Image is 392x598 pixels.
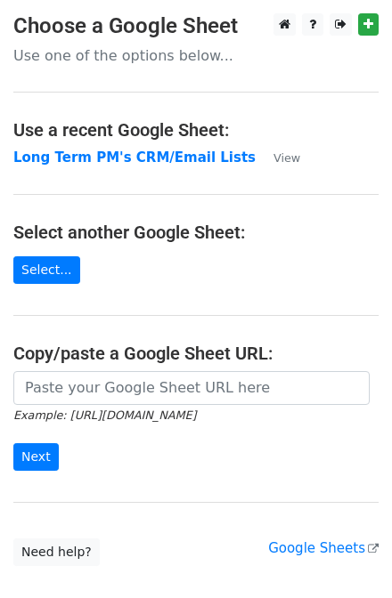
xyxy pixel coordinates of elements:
[274,151,300,165] small: View
[13,256,80,284] a: Select...
[13,149,256,166] a: Long Term PM's CRM/Email Lists
[268,540,379,556] a: Google Sheets
[13,46,379,65] p: Use one of the options below...
[13,222,379,243] h4: Select another Google Sheet:
[13,443,59,471] input: Next
[13,371,370,405] input: Paste your Google Sheet URL here
[256,149,300,166] a: View
[13,408,196,422] small: Example: [URL][DOMAIN_NAME]
[13,13,379,39] h3: Choose a Google Sheet
[13,119,379,141] h4: Use a recent Google Sheet:
[13,538,100,566] a: Need help?
[13,343,379,364] h4: Copy/paste a Google Sheet URL:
